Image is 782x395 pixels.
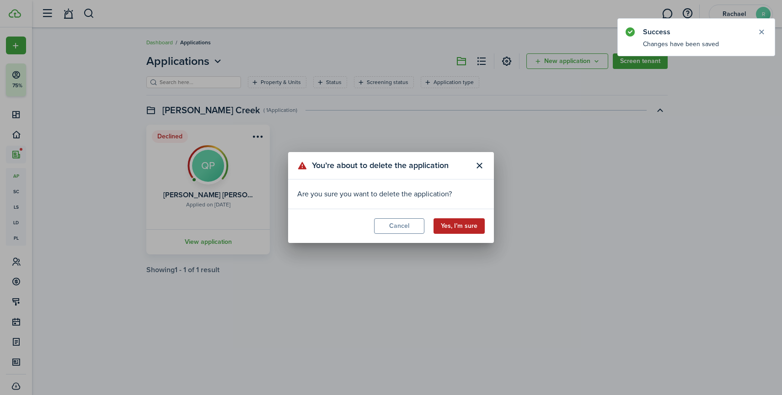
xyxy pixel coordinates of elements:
button: Yes, I’m sure [434,218,485,234]
notify-body: Changes have been saved [618,39,775,56]
button: Close modal [471,158,487,174]
notify-title: Success [643,26,748,37]
button: Close notify [755,26,768,38]
div: Are you sure you want to delete the application? [297,189,485,200]
span: You’re about to delete the application [312,159,449,172]
button: Cancel [374,218,424,234]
